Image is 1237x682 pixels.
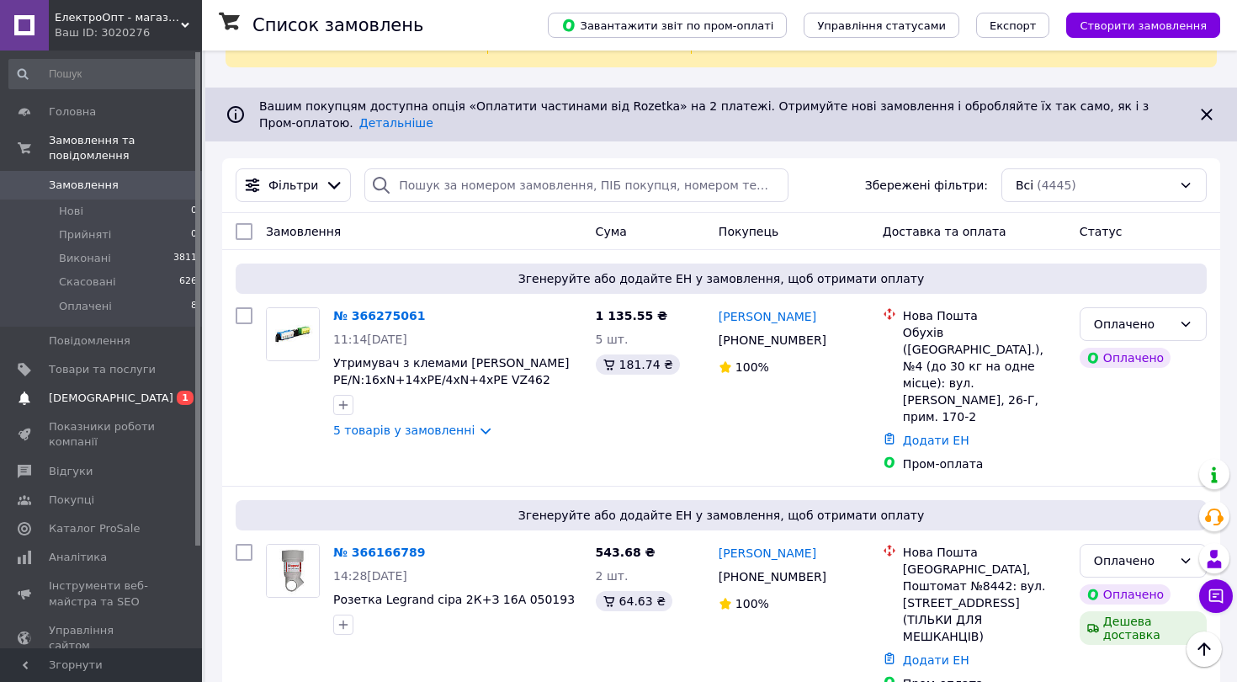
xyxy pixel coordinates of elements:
[719,308,816,325] a: [PERSON_NAME]
[364,168,788,202] input: Пошук за номером замовлення, ПІБ покупця, номером телефону, Email, номером накладної
[49,178,119,193] span: Замовлення
[735,597,769,610] span: 100%
[267,545,319,597] img: Фото товару
[1080,225,1123,238] span: Статус
[883,225,1006,238] span: Доставка та оплата
[333,546,425,559] a: № 366166789
[596,309,668,322] span: 1 135.55 ₴
[49,578,156,609] span: Інструменти веб-майстра та SEO
[191,299,197,314] span: 8
[49,464,93,479] span: Відгуки
[333,333,407,346] span: 11:14[DATE]
[817,19,946,32] span: Управління статусами
[191,204,197,219] span: 0
[596,354,680,375] div: 181.74 ₴
[8,59,199,89] input: Пошук
[735,360,769,374] span: 100%
[1080,348,1171,368] div: Оплачено
[266,225,341,238] span: Замовлення
[1199,579,1233,613] button: Чат з покупцем
[903,456,1066,472] div: Пром-оплата
[59,299,112,314] span: Оплачені
[1094,315,1172,333] div: Оплачено
[267,308,319,360] img: Фото товару
[719,333,826,347] span: [PHONE_NUMBER]
[1049,18,1220,31] a: Створити замовлення
[55,25,202,40] div: Ваш ID: 3020276
[333,424,475,437] a: 5 товарів у замовленні
[242,507,1200,524] span: Згенеруйте або додайте ЕН у замовлення, щоб отримати оплату
[252,15,423,35] h1: Список замовлень
[59,227,111,242] span: Прийняті
[1080,584,1171,605] div: Оплачено
[49,550,107,565] span: Аналітика
[333,569,407,583] span: 14:28[DATE]
[179,274,197,290] span: 626
[242,270,1200,287] span: Згенеруйте або додайте ЕН у замовлення, щоб отримати оплату
[59,274,116,290] span: Скасовані
[173,251,197,266] span: 3811
[990,19,1037,32] span: Експорт
[1080,611,1207,645] div: Дешева доставка
[49,391,173,406] span: [DEMOGRAPHIC_DATA]
[1094,551,1172,570] div: Оплачено
[49,133,202,163] span: Замовлення та повідомлення
[268,177,318,194] span: Фільтри
[49,623,156,653] span: Управління сайтом
[719,225,778,238] span: Покупець
[561,18,773,33] span: Завантажити звіт по пром-оплаті
[596,569,629,583] span: 2 шт.
[596,225,627,238] span: Cума
[903,653,969,667] a: Додати ЕН
[333,356,570,386] a: Утримувач з клемами [PERSON_NAME] PE/N:16xN+14xPE/4xN+4xPE VZ462
[903,307,1066,324] div: Нова Пошта
[596,546,656,559] span: 543.68 ₴
[359,116,433,130] a: Детальніше
[903,544,1066,561] div: Нова Пошта
[596,591,672,611] div: 64.63 ₴
[49,419,156,450] span: Показники роботи компанії
[333,593,575,606] a: Розетка Legrand сіра 2К+З 16А 050193
[1187,631,1222,667] button: Наверх
[1066,13,1220,38] button: Створити замовлення
[49,362,156,377] span: Товари та послуги
[548,13,787,38] button: Завантажити звіт по пром-оплаті
[55,10,181,25] span: ЕлектроОпт - магазин електротоварів
[49,521,140,536] span: Каталог ProSale
[865,177,988,194] span: Збережені фільтри:
[903,324,1066,425] div: Обухів ([GEOGRAPHIC_DATA].), №4 (до 30 кг на одне місце): вул. [PERSON_NAME], 26-Г, прим. 170-2
[49,104,96,120] span: Головна
[49,493,94,508] span: Покупці
[596,333,629,346] span: 5 шт.
[1037,178,1076,192] span: (4445)
[266,307,320,361] a: Фото товару
[719,545,816,562] a: [PERSON_NAME]
[976,13,1050,38] button: Експорт
[903,561,1066,645] div: [GEOGRAPHIC_DATA], Поштомат №8442: вул. [STREET_ADDRESS] (ТІЛЬКИ ДЛЯ МЕШКАНЦІВ)
[804,13,959,38] button: Управління статусами
[59,204,83,219] span: Нові
[333,309,425,322] a: № 366275061
[191,227,197,242] span: 0
[59,251,111,266] span: Виконані
[259,99,1149,130] span: Вашим покупцям доступна опція «Оплатити частинами від Rozetka» на 2 платежі. Отримуйте нові замов...
[1016,177,1033,194] span: Всі
[177,391,194,405] span: 1
[49,333,130,349] span: Повідомлення
[1080,19,1207,32] span: Створити замовлення
[903,434,969,447] a: Додати ЕН
[266,544,320,598] a: Фото товару
[719,570,826,583] span: [PHONE_NUMBER]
